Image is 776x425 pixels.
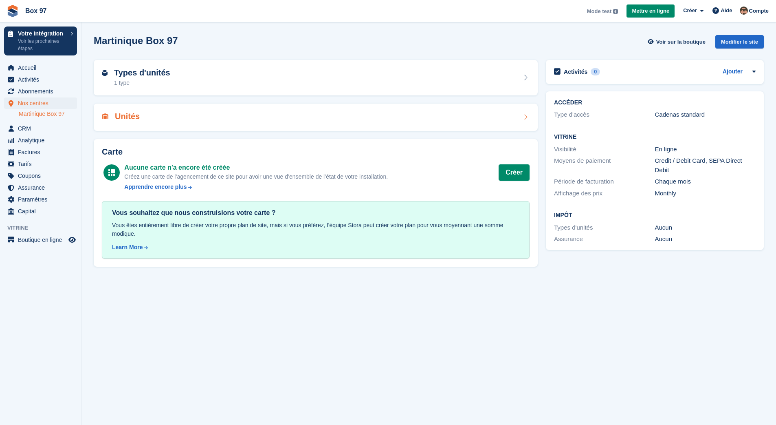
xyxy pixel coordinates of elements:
[721,7,732,15] span: Aide
[4,27,77,55] a: Votre intégration Voir les prochaines étapes
[683,7,697,15] span: Créer
[19,110,77,118] a: Martinique Box 97
[7,224,81,232] span: Vitrine
[655,145,756,154] div: En ligne
[554,177,655,186] div: Période de facturation
[554,212,756,219] h2: Impôt
[740,7,748,15] img: Kévin CHAUVET
[114,79,170,87] div: 1 type
[749,7,769,15] span: Compte
[18,158,67,170] span: Tarifs
[18,38,66,52] p: Voir les prochaines étapes
[655,110,756,120] div: Cadenas standard
[4,123,77,134] a: menu
[4,135,77,146] a: menu
[124,183,388,191] a: Apprendre encore plus
[4,182,77,193] a: menu
[18,170,67,182] span: Coupons
[656,38,706,46] span: Voir sur la boutique
[18,182,67,193] span: Assurance
[632,7,669,15] span: Mettre en ligne
[94,60,538,96] a: Types d'unités 1 type
[613,9,618,14] img: icon-info-grey-7440780725fd019a000dd9b08b2336e03edf1995a4989e88bcd33f0948082b44.svg
[655,177,756,186] div: Chaque mois
[4,206,77,217] a: menu
[554,110,655,120] div: Type d'accès
[18,62,67,73] span: Accueil
[18,97,67,109] span: Nos centres
[112,243,519,252] a: Learn More
[108,169,115,176] img: map-icn-white-8b231986280072e83805622d3debb4903e2986e43859118e7b4002611c8ef794.svg
[655,235,756,244] div: Aucun
[499,164,530,181] button: Créer
[18,123,67,134] span: CRM
[655,223,756,232] div: Aucun
[715,35,764,49] div: Modifier le site
[655,156,756,175] div: Credit / Debit Card, SEPA Direct Debit
[115,112,140,121] h2: Unités
[94,35,178,46] h2: Martinique Box 97
[4,62,77,73] a: menu
[22,4,50,18] a: Box 97
[554,134,756,140] h2: Vitrine
[715,35,764,52] a: Modifier le site
[4,86,77,97] a: menu
[124,183,187,191] div: Apprendre encore plus
[18,86,67,97] span: Abonnements
[627,4,675,18] a: Mettre en ligne
[67,235,77,245] a: Boutique d'aperçu
[564,68,587,75] h2: Activités
[554,189,655,198] div: Affichage des prix
[18,194,67,205] span: Paramètres
[4,97,77,109] a: menu
[554,145,655,154] div: Visibilité
[102,147,530,157] h2: Carte
[112,208,519,218] div: Vous souhaitez que nous construisions votre carte ?
[723,67,743,77] a: Ajouter
[554,156,655,175] div: Moyens de paiement
[647,35,709,49] a: Voir sur la boutique
[554,100,756,106] h2: ACCÉDER
[4,74,77,85] a: menu
[591,68,600,75] div: 0
[18,135,67,146] span: Analytique
[554,235,655,244] div: Assurance
[18,234,67,246] span: Boutique en ligne
[554,223,655,232] div: Types d'unités
[18,31,66,36] p: Votre intégration
[4,194,77,205] a: menu
[112,243,143,252] div: Learn More
[94,104,538,131] a: Unités
[102,113,108,119] img: unit-icn-7be61d7bf1b0ce9d3e12c5938cc71ed9869f7b940bace4675aadf7bd6d80202e.svg
[124,163,388,173] div: Aucune carte n'a encore été créée
[112,221,519,238] div: Vous êtes entièrement libre de créer votre propre plan de site, mais si vous préférez, l'équipe S...
[102,70,108,76] img: unit-type-icn-2b2737a686de81e16bb02015468b77c625bbabd49415b5ef34ead5e3b44a266d.svg
[4,158,77,170] a: menu
[18,74,67,85] span: Activités
[124,173,388,181] div: Créez une carte de l’agencement de ce site pour avoir une vue d’ensemble de l’état de votre insta...
[4,170,77,182] a: menu
[655,189,756,198] div: Monthly
[7,5,19,17] img: stora-icon-8386f47178a22dfd0bd8f6a31ec36ba5ce8667c1dd55bd0f319d3a0aa187defe.svg
[114,68,170,77] h2: Types d'unités
[4,146,77,158] a: menu
[587,7,612,15] span: Mode test
[18,146,67,158] span: Factures
[4,234,77,246] a: menu
[18,206,67,217] span: Capital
